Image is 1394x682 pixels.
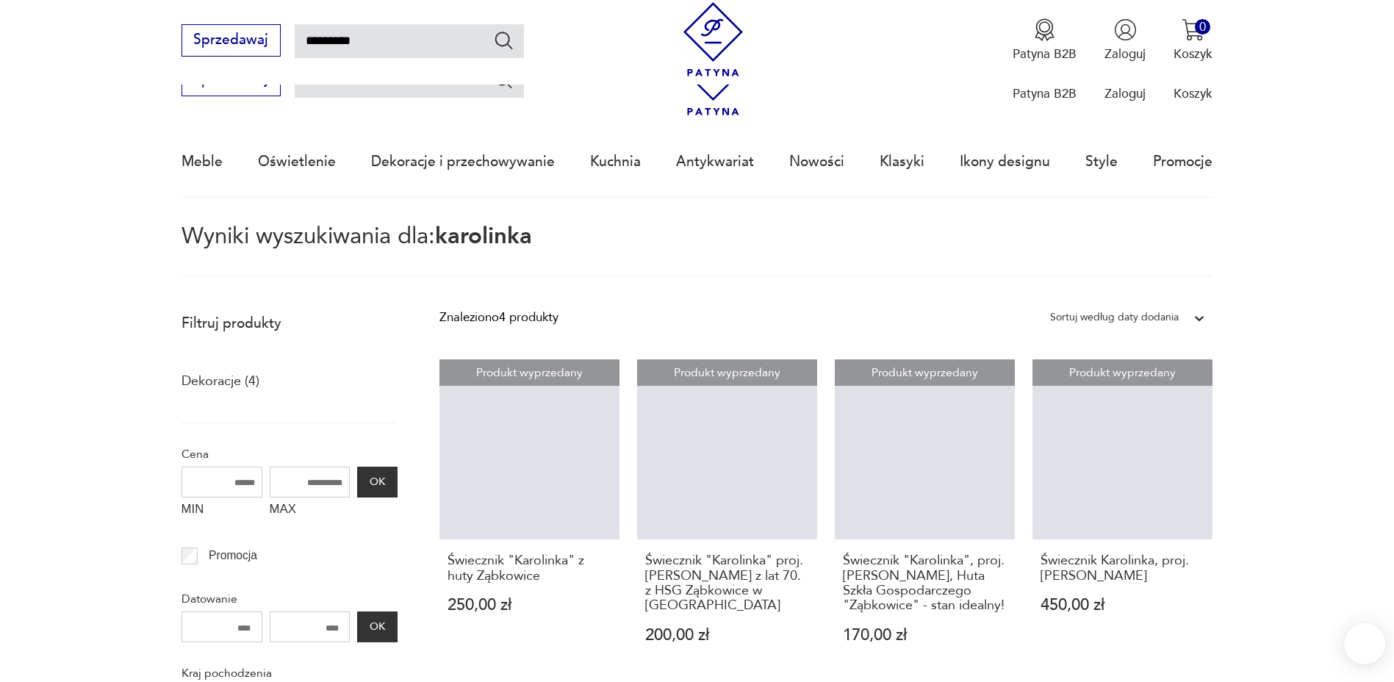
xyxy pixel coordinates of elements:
[843,553,1007,614] h3: Świecznik "Karolinka", proj. [PERSON_NAME], Huta Szkła Gospodarczego "Ząbkowice" - stan idealny!
[1174,85,1212,102] p: Koszyk
[270,498,351,525] label: MAX
[1013,18,1077,62] a: Ikona medaluPatyna B2B
[590,128,641,195] a: Kuchnia
[645,628,809,643] p: 200,00 zł
[439,308,558,327] div: Znaleziono 4 produkty
[182,35,281,47] a: Sprzedawaj
[182,226,1213,276] p: Wyniki wyszukiwania dla:
[1085,128,1118,195] a: Style
[789,128,844,195] a: Nowości
[182,24,281,57] button: Sprzedawaj
[182,369,259,394] a: Dekoracje (4)
[1104,18,1146,62] button: Zaloguj
[182,128,223,195] a: Meble
[1013,85,1077,102] p: Patyna B2B
[1153,128,1212,195] a: Promocje
[1344,623,1385,664] iframe: Smartsupp widget button
[1182,18,1204,41] img: Ikona koszyka
[182,75,281,87] a: Sprzedawaj
[1032,359,1212,678] a: Produkt wyprzedanyŚwiecznik Karolinka, proj. Eryka Trzewik-DrostŚwiecznik Karolinka, proj. [PERSO...
[1041,597,1204,613] p: 450,00 zł
[1174,46,1212,62] p: Koszyk
[960,128,1050,195] a: Ikony designu
[1013,46,1077,62] p: Patyna B2B
[357,611,397,642] button: OK
[835,359,1015,678] a: Produkt wyprzedanyŚwiecznik "Karolinka", proj. Eryka Trzewik-Drost, Huta Szkła Gospodarczego "Ząb...
[843,628,1007,643] p: 170,00 zł
[493,69,514,90] button: Szukaj
[676,2,750,76] img: Patyna - sklep z meblami i dekoracjami vintage
[676,128,754,195] a: Antykwariat
[182,445,398,464] p: Cena
[1114,18,1137,41] img: Ikonka użytkownika
[182,314,398,333] p: Filtruj produkty
[182,589,398,609] p: Datowanie
[1041,553,1204,584] h3: Świecznik Karolinka, proj. [PERSON_NAME]
[880,128,924,195] a: Klasyki
[1174,18,1212,62] button: 0Koszyk
[448,553,611,584] h3: Świecznik "Karolinka" z huty Ząbkowice
[1104,85,1146,102] p: Zaloguj
[645,553,809,614] h3: Świecznik "Karolinka" proj. [PERSON_NAME] z lat 70. z HSG Ząbkowice w [GEOGRAPHIC_DATA]
[1195,19,1210,35] div: 0
[357,467,397,498] button: OK
[435,220,532,251] span: karolinka
[637,359,817,678] a: Produkt wyprzedanyŚwiecznik "Karolinka" proj. Eryka Trzewik-Drost z lat 70. z HSG Ząbkowice w Dąb...
[371,128,555,195] a: Dekoracje i przechowywanie
[1013,18,1077,62] button: Patyna B2B
[448,597,611,613] p: 250,00 zł
[1104,46,1146,62] p: Zaloguj
[439,359,619,678] a: Produkt wyprzedanyŚwiecznik "Karolinka" z huty ZąbkowiceŚwiecznik "Karolinka" z huty Ząbkowice250...
[493,29,514,51] button: Szukaj
[209,546,257,565] p: Promocja
[182,498,262,525] label: MIN
[258,128,336,195] a: Oświetlenie
[1033,18,1056,41] img: Ikona medalu
[1050,308,1179,327] div: Sortuj według daty dodania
